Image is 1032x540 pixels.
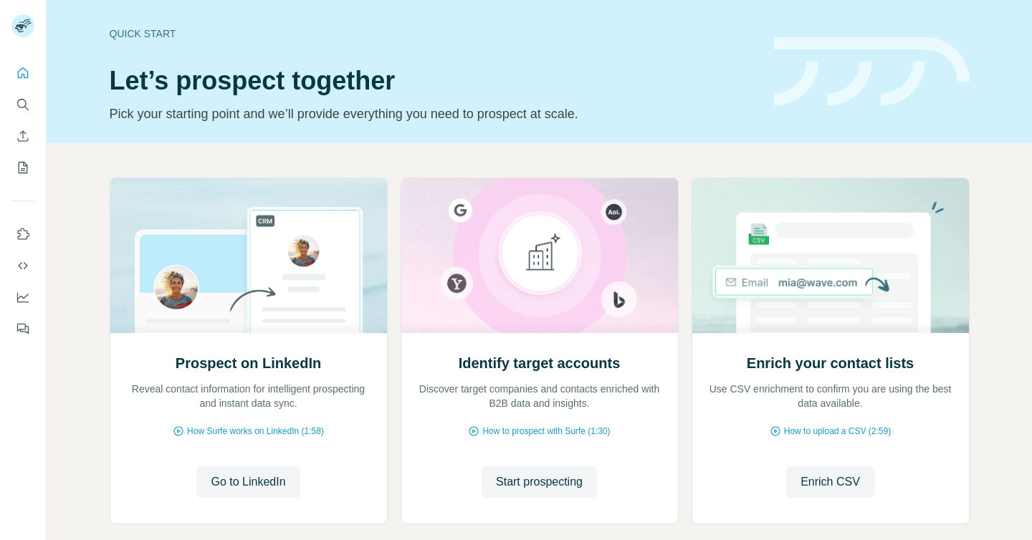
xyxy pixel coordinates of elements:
button: Feedback [11,316,34,342]
button: Enrich CSV [786,466,874,498]
h1: Let’s prospect together [110,67,757,95]
span: How Surfe works on LinkedIn (1:58) [187,425,324,438]
button: Enrich CSV [11,123,34,149]
span: How to upload a CSV (2:59) [784,425,891,438]
button: Quick start [11,60,34,86]
button: Use Surfe API [11,253,34,279]
img: banner [774,37,970,107]
p: Use CSV enrichment to confirm you are using the best data available. [707,382,955,410]
span: Enrich CSV [801,473,860,491]
div: Quick start [110,26,757,41]
span: Start prospecting [496,473,583,491]
p: Reveal contact information for intelligent prospecting and instant data sync. [125,382,373,410]
span: How to prospect with Surfe (1:30) [482,425,610,438]
img: Identify target accounts [401,178,679,333]
p: Discover target companies and contacts enriched with B2B data and insights. [416,382,664,410]
img: Enrich your contact lists [692,178,970,333]
span: Go to LinkedIn [211,473,285,491]
p: Pick your starting point and we’ll provide everything you need to prospect at scale. [110,104,757,124]
button: Start prospecting [482,466,597,498]
button: My lists [11,155,34,180]
button: Go to LinkedIn [196,466,300,498]
h2: Identify target accounts [459,353,621,373]
button: Search [11,92,34,117]
h2: Enrich your contact lists [747,353,914,373]
button: Dashboard [11,284,34,310]
img: Prospect on LinkedIn [110,178,388,333]
button: Use Surfe on LinkedIn [11,221,34,247]
h2: Prospect on LinkedIn [176,353,321,373]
